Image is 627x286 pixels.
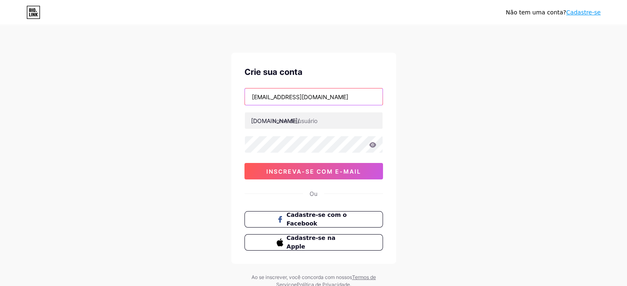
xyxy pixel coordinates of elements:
[244,234,383,251] button: Cadastre-se na Apple
[244,67,303,77] font: Crie sua conta
[310,190,317,197] font: Ou
[286,235,336,250] font: Cadastre-se na Apple
[286,212,347,227] font: Cadastre-se com o Facebook
[266,168,361,175] font: inscreva-se com e-mail
[506,9,566,16] font: Não tem uma conta?
[251,117,300,124] font: [DOMAIN_NAME]/
[245,88,383,105] input: E-mail
[245,112,383,129] input: nome de usuário
[244,211,383,228] button: Cadastre-se com o Facebook
[251,274,352,280] font: Ao se inscrever, você concorda com nossos
[566,9,601,16] a: Cadastre-se
[244,163,383,179] button: inscreva-se com e-mail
